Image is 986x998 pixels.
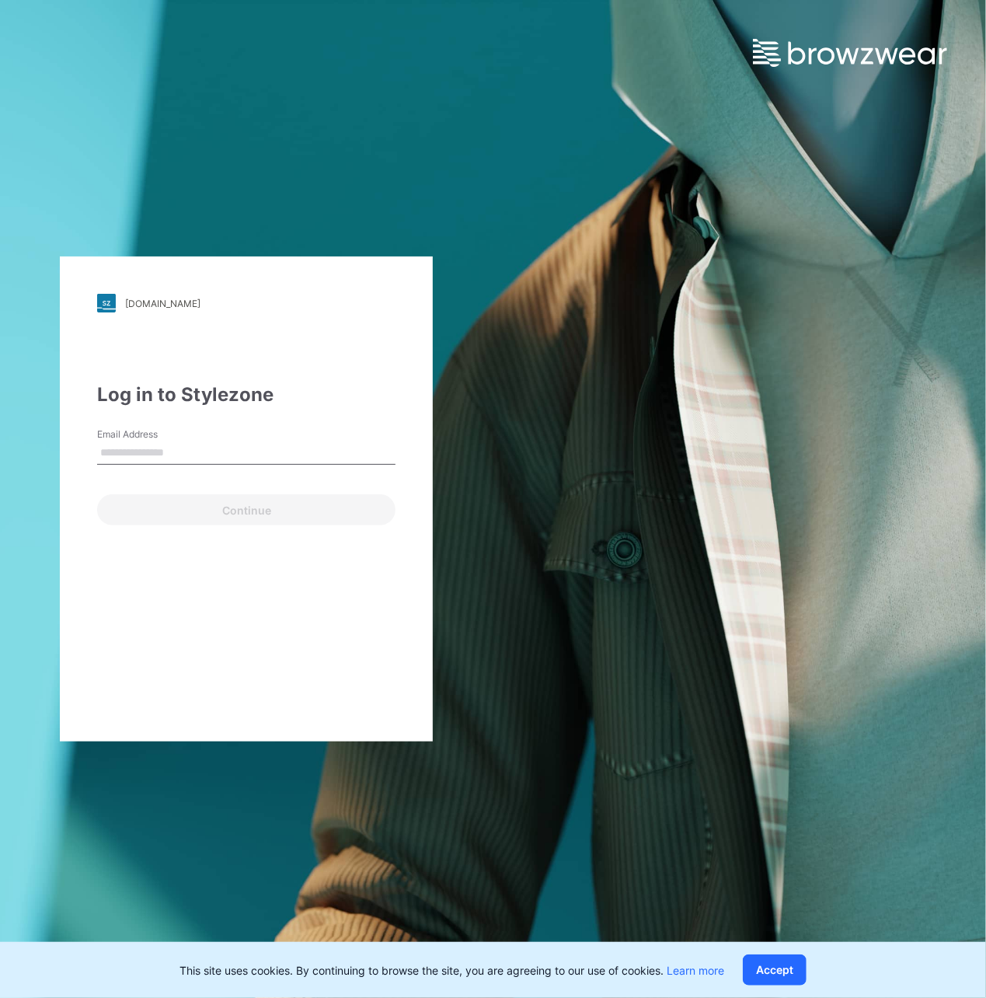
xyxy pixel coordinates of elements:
[753,39,947,67] img: browzwear-logo.e42bd6dac1945053ebaf764b6aa21510.svg
[743,954,807,986] button: Accept
[97,381,395,409] div: Log in to Stylezone
[179,962,724,979] p: This site uses cookies. By continuing to browse the site, you are agreeing to our use of cookies.
[125,298,200,309] div: [DOMAIN_NAME]
[97,294,116,312] img: stylezone-logo.562084cfcfab977791bfbf7441f1a819.svg
[667,964,724,977] a: Learn more
[97,294,395,312] a: [DOMAIN_NAME]
[97,427,206,441] label: Email Address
